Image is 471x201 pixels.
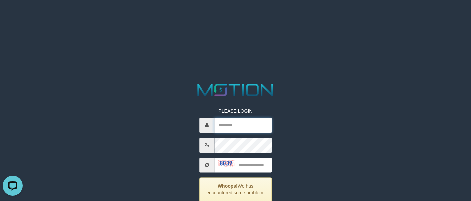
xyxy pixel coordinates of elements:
[199,108,272,114] p: PLEASE LOGIN
[3,3,23,23] button: Open LiveChat chat widget
[218,183,238,189] strong: Whoops!
[194,82,276,98] img: MOTION_logo.png
[218,160,234,167] img: captcha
